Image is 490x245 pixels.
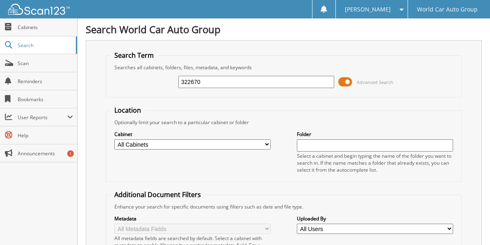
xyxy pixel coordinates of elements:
span: Reminders [18,78,73,85]
span: Search [18,42,72,49]
span: User Reports [18,114,67,121]
label: Metadata [114,215,270,222]
label: Uploaded By [297,215,453,222]
label: Folder [297,131,453,138]
div: Optionally limit your search to a particular cabinet or folder [110,119,457,126]
div: Enhance your search for specific documents using filters such as date and file type. [110,203,457,210]
span: [PERSON_NAME] [345,7,391,12]
span: Bookmarks [18,96,73,103]
span: World Car Auto Group [417,7,478,12]
div: 1 [67,150,74,157]
h1: Search World Car Auto Group [86,23,482,36]
span: Scan [18,60,73,67]
div: Select a cabinet and begin typing the name of the folder you want to search in. If the name match... [297,152,453,173]
span: Cabinets [18,24,73,31]
legend: Search Term [110,51,158,60]
div: Searches all cabinets, folders, files, metadata, and keywords [110,64,457,71]
legend: Location [110,106,145,115]
legend: Additional Document Filters [110,190,205,199]
span: Help [18,132,73,139]
iframe: Chat Widget [449,206,490,245]
span: Advanced Search [357,79,393,85]
img: scan123-logo-white.svg [8,4,70,15]
span: Announcements [18,150,73,157]
label: Cabinet [114,131,270,138]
